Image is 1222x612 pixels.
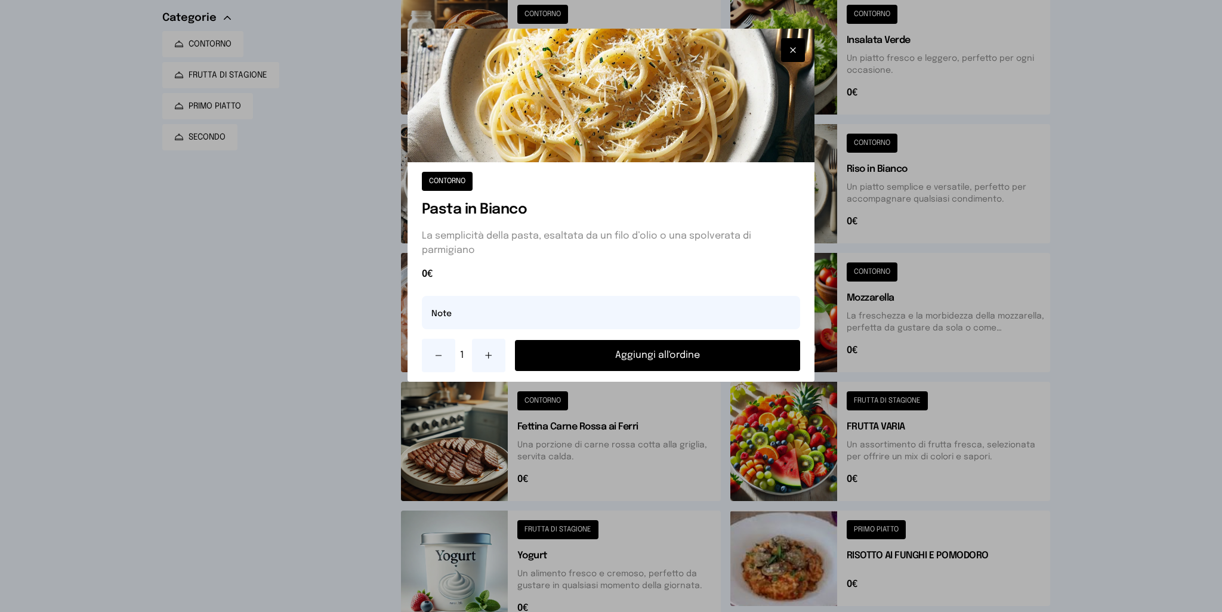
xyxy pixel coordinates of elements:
[422,267,801,282] span: 0€
[460,348,467,363] span: 1
[422,200,801,220] h1: Pasta in Bianco
[422,229,801,258] p: La semplicità della pasta, esaltata da un filo d’olio o una spolverata di parmigiano
[422,172,473,191] button: CONTORNO
[515,340,801,371] button: Aggiungi all'ordine
[408,29,815,162] img: Pasta in Bianco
